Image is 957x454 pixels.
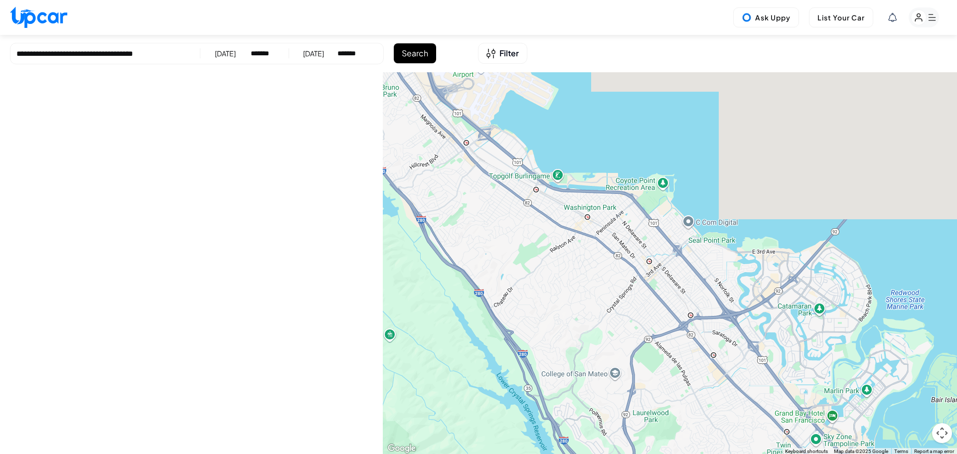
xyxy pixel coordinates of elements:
[742,12,752,22] img: Uppy
[932,423,952,443] button: Map camera controls
[303,48,324,58] div: [DATE]
[394,43,436,63] button: Search
[809,7,873,27] button: List Your Car
[894,449,908,454] a: Terms (opens in new tab)
[733,7,799,27] button: Ask Uppy
[834,449,888,454] span: Map data ©2025 Google
[499,47,519,59] span: Filter
[215,48,236,58] div: [DATE]
[478,43,527,64] button: Open filters
[10,6,67,28] img: Upcar Logo
[914,449,954,454] a: Report a map error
